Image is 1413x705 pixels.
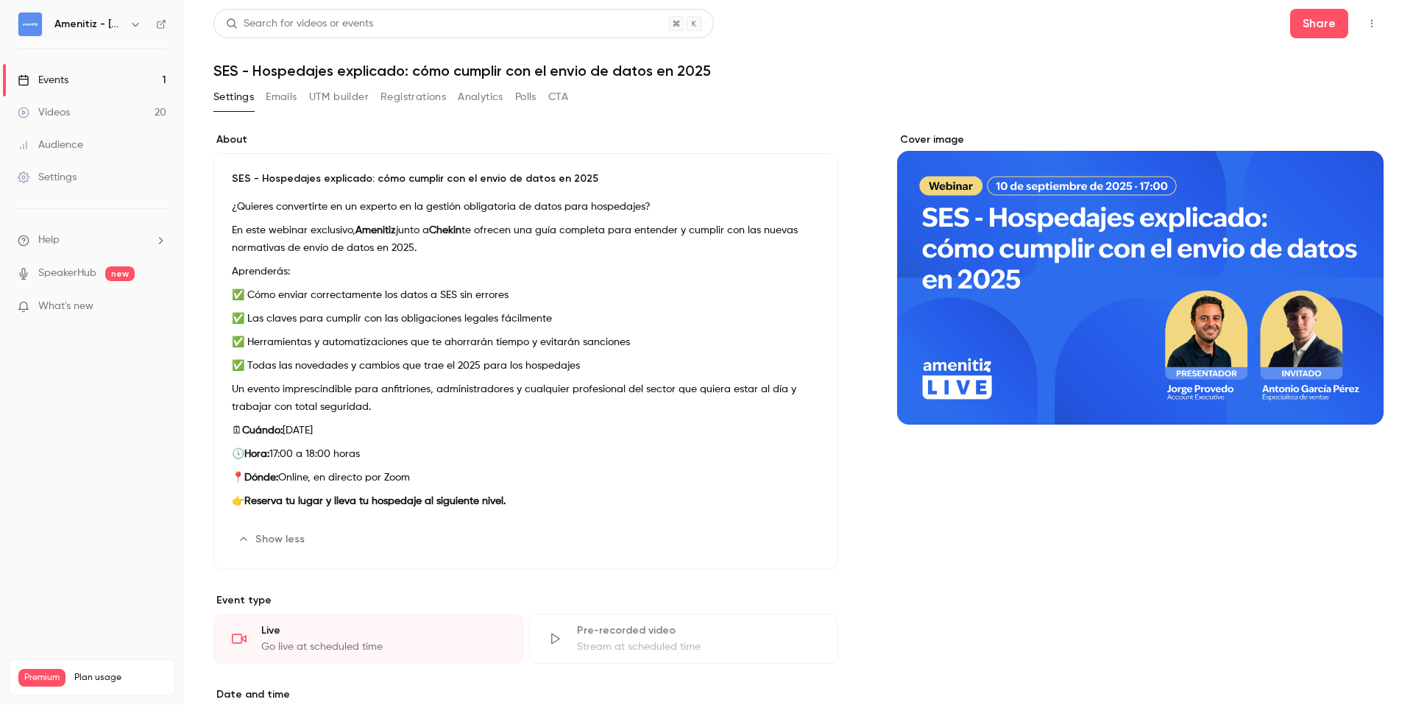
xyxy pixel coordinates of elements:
[232,445,820,463] p: 🕔 17:00 a 18:00 horas
[232,422,820,439] p: 🗓 [DATE]
[261,640,505,654] div: Go live at scheduled time
[38,266,96,281] a: SpeakerHub
[548,85,568,109] button: CTA
[232,222,820,257] p: En este webinar exclusivo, junto a te ofrecen una guía completa para entender y cumplir con las n...
[213,687,838,702] label: Date and time
[309,85,369,109] button: UTM builder
[232,310,820,327] p: ✅ Las claves para cumplir con las obligaciones legales fácilmente
[244,449,269,459] strong: Hora:
[226,16,373,32] div: Search for videos or events
[266,85,297,109] button: Emails
[577,640,821,654] div: Stream at scheduled time
[18,13,42,36] img: Amenitiz - España 🇪🇸
[213,132,838,147] label: About
[232,198,820,216] p: ¿Quieres convertirte en un experto en la gestión obligatoria de datos para hospedajes?
[897,132,1384,147] label: Cover image
[213,614,523,664] div: LiveGo live at scheduled time
[232,333,820,351] p: ✅ Herramientas y automatizaciones que te ahorrarán tiempo y evitarán sanciones
[232,171,820,186] p: SES - Hospedajes explicado: cómo cumplir con el envio de datos en 2025
[1290,9,1348,38] button: Share
[897,132,1384,425] section: Cover image
[18,105,70,120] div: Videos
[232,357,820,375] p: ✅ Todas las novedades y cambios que trae el 2025 para los hospedajes
[213,62,1384,79] h1: SES - Hospedajes explicado: cómo cumplir con el envio de datos en 2025
[213,593,838,608] p: Event type
[355,225,396,235] strong: Amenitiz
[18,170,77,185] div: Settings
[74,672,166,684] span: Plan usage
[244,496,506,506] strong: Reserva tu lugar y lleva tu hospedaje al siguiente nivel.
[232,286,820,304] p: ✅ Cómo enviar correctamente los datos a SES sin errores
[458,85,503,109] button: Analytics
[244,472,278,483] strong: Dónde:
[232,380,820,416] p: Un evento imprescindible para anfitriones, administradores y cualquier profesional del sector que...
[232,263,820,280] p: Aprenderás:
[38,233,60,248] span: Help
[577,623,821,638] div: Pre-recorded video
[18,73,68,88] div: Events
[429,225,461,235] strong: Chekin
[18,669,65,687] span: Premium
[18,138,83,152] div: Audience
[261,623,505,638] div: Live
[105,266,135,281] span: new
[242,425,283,436] strong: Cuándo:
[18,233,166,248] li: help-dropdown-opener
[54,17,124,32] h6: Amenitiz - [GEOGRAPHIC_DATA] 🇪🇸
[529,614,839,664] div: Pre-recorded videoStream at scheduled time
[213,85,254,109] button: Settings
[515,85,536,109] button: Polls
[232,492,820,510] p: 👉
[149,300,166,313] iframe: Noticeable Trigger
[38,299,93,314] span: What's new
[232,528,314,551] button: Show less
[232,469,820,486] p: 📍 Online, en directo por Zoom
[380,85,446,109] button: Registrations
